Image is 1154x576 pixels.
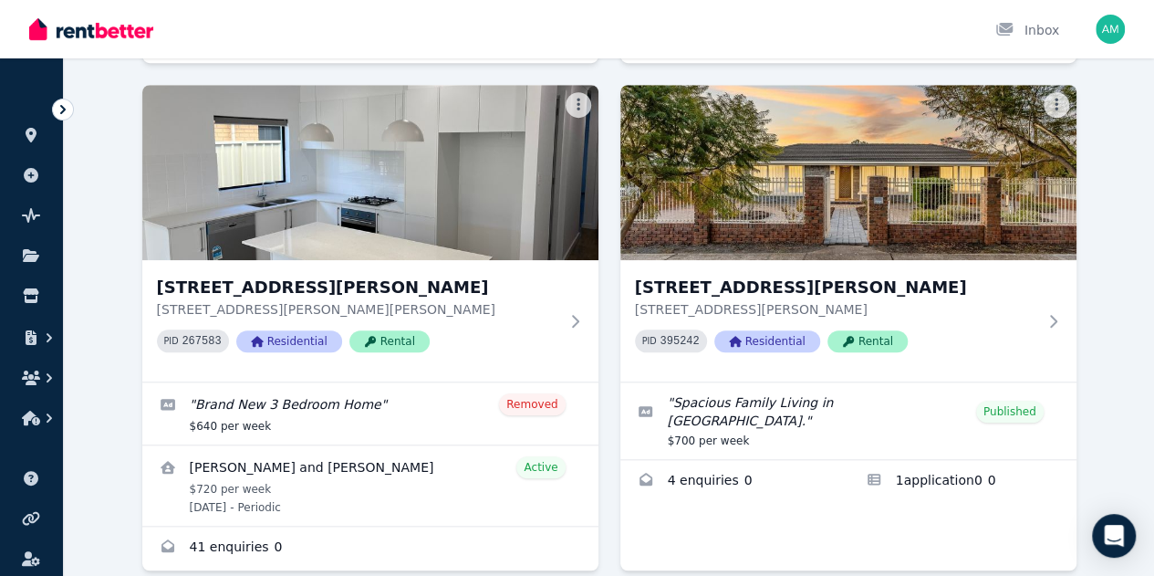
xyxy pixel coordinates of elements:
[1092,514,1136,558] div: Open Intercom Messenger
[848,460,1076,504] a: Applications for 32 Clifford St, Dover Gardens
[142,445,598,526] a: View details for Yimin Huang and Yifei Ma
[642,336,657,346] small: PID
[349,330,430,352] span: Rental
[995,21,1059,39] div: Inbox
[1096,15,1125,44] img: Andrew Manto
[142,85,598,382] a: 9C Smith Street, Newton[STREET_ADDRESS][PERSON_NAME][STREET_ADDRESS][PERSON_NAME][PERSON_NAME]PID...
[714,330,820,352] span: Residential
[1044,92,1069,118] button: More options
[182,335,221,348] code: 267583
[566,92,591,118] button: More options
[827,330,908,352] span: Rental
[620,382,1076,459] a: Edit listing: Spacious Family Living in Prime Dover Gardens.
[157,300,558,319] p: [STREET_ADDRESS][PERSON_NAME][PERSON_NAME]
[164,336,179,346] small: PID
[620,85,1076,382] a: 32 Clifford St, Dover Gardens[STREET_ADDRESS][PERSON_NAME][STREET_ADDRESS][PERSON_NAME]PID 395242...
[236,330,342,352] span: Residential
[660,335,699,348] code: 395242
[620,460,848,504] a: Enquiries for 32 Clifford St, Dover Gardens
[29,16,153,43] img: RentBetter
[142,382,598,445] a: Edit listing: Brand New 3 Bedroom Home
[157,275,558,300] h3: [STREET_ADDRESS][PERSON_NAME]
[620,85,1076,260] img: 32 Clifford St, Dover Gardens
[142,85,598,260] img: 9C Smith Street, Newton
[635,300,1036,319] p: [STREET_ADDRESS][PERSON_NAME]
[142,527,598,571] a: Enquiries for 9C Smith Street, Newton
[635,275,1036,300] h3: [STREET_ADDRESS][PERSON_NAME]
